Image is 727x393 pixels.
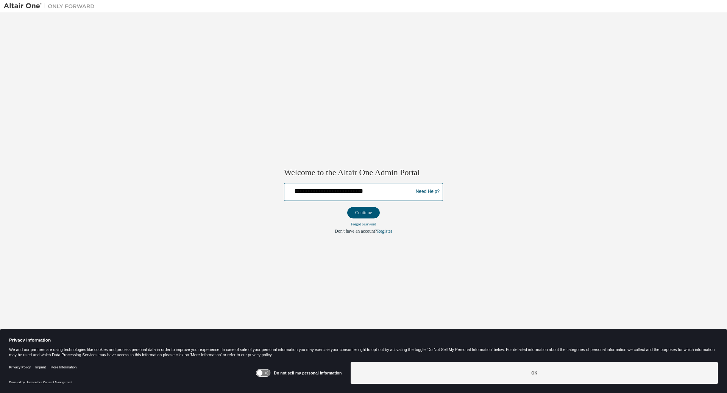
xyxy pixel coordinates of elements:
[284,168,443,178] h2: Welcome to the Altair One Admin Portal
[335,228,377,234] span: Don't have an account?
[377,228,392,234] a: Register
[347,207,380,218] button: Continue
[4,2,98,10] img: Altair One
[351,222,376,226] a: Forgot password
